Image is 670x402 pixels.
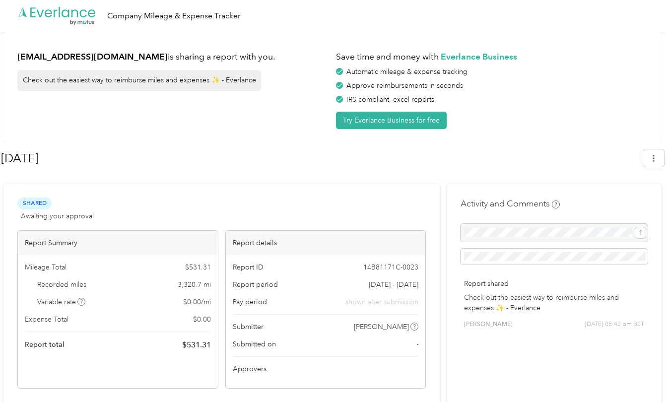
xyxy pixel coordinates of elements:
span: $ 0.00 / mi [183,297,211,307]
span: [PERSON_NAME] [354,322,409,332]
span: 3,320.7 mi [178,279,211,290]
h1: Save time and money with [336,51,648,63]
h4: Activity and Comments [461,198,560,210]
div: Report Summary [18,231,218,255]
span: Approvers [233,364,267,374]
div: Report details [226,231,426,255]
span: Report ID [233,262,264,272]
span: 14B81171C-0023 [363,262,418,272]
span: Approve reimbursements in seconds [346,81,463,90]
span: [DATE] 05:42 pm BST [585,320,644,329]
span: IRS compliant, excel reports [346,95,434,104]
span: Automatic mileage & expense tracking [346,67,468,76]
span: Report period [233,279,278,290]
span: $ 0.00 [193,314,211,325]
strong: Everlance Business [441,51,517,62]
span: Submitter [233,322,264,332]
span: Recorded miles [37,279,86,290]
span: shown after submission [345,297,418,307]
span: $ 531.31 [185,262,211,272]
p: Check out the easiest way to reimburse miles and expenses ✨ - Everlance [464,292,644,313]
span: [PERSON_NAME] [464,320,513,329]
h1: Sep 2025 [1,146,636,170]
h1: is sharing a report with you. [17,51,329,63]
span: Expense Total [25,314,68,325]
strong: [EMAIL_ADDRESS][DOMAIN_NAME] [17,51,168,62]
p: Report shared [464,278,644,289]
button: Try Everlance Business for free [336,112,447,129]
span: Shared [17,198,52,209]
span: Mileage Total [25,262,67,272]
span: Awaiting your approval [21,211,94,221]
span: [DATE] - [DATE] [369,279,418,290]
span: - [416,339,418,349]
span: Variable rate [37,297,86,307]
span: Pay period [233,297,267,307]
span: Submitted on [233,339,276,349]
div: Check out the easiest way to reimburse miles and expenses ✨ - Everlance [17,70,261,91]
div: Company Mileage & Expense Tracker [107,10,241,22]
span: Report total [25,339,65,350]
span: $ 531.31 [182,339,211,351]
